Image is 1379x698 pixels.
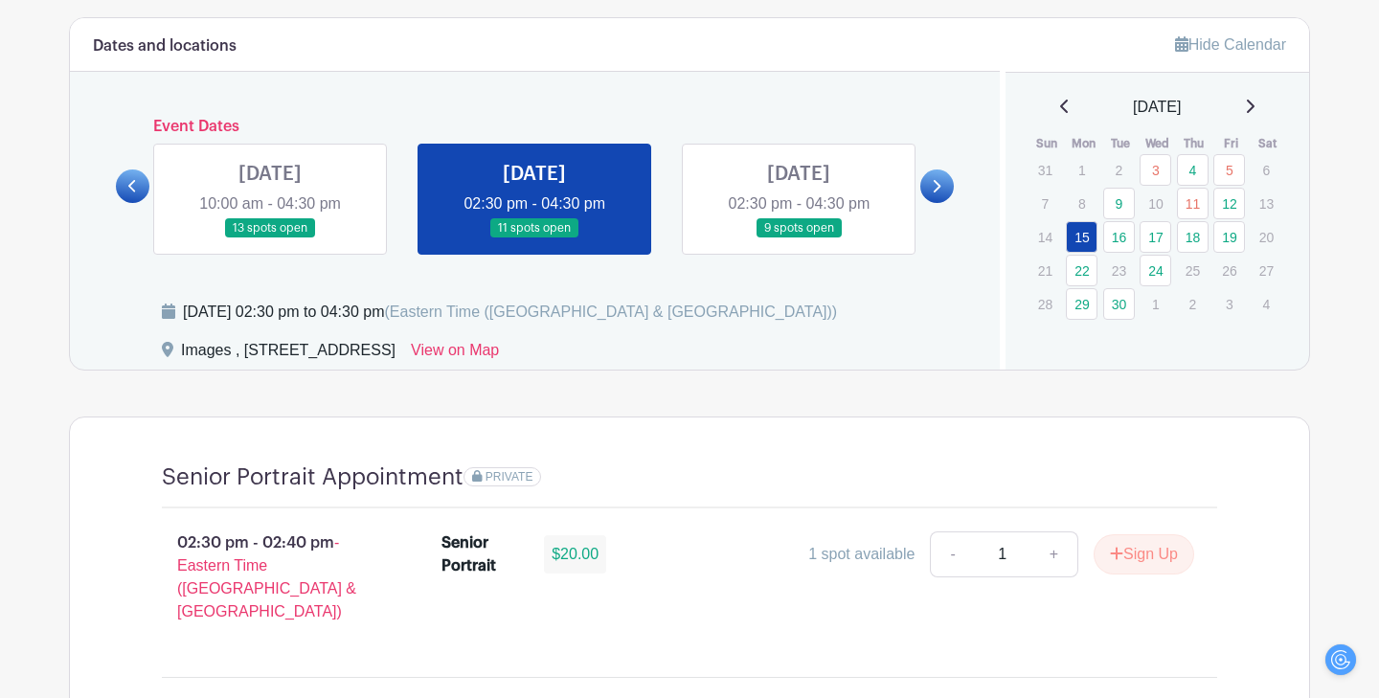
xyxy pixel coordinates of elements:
[1177,256,1209,285] p: 25
[1140,154,1171,186] a: 3
[1029,134,1066,153] th: Sun
[183,301,837,324] div: [DATE] 02:30 pm to 04:30 pm
[1213,221,1245,253] a: 19
[544,535,606,574] div: $20.00
[1140,221,1171,253] a: 17
[1094,534,1194,574] button: Sign Up
[1177,289,1209,319] p: 2
[1029,189,1061,218] p: 7
[1066,221,1097,253] a: 15
[1103,155,1135,185] p: 2
[162,463,463,491] h4: Senior Portrait Appointment
[1066,155,1097,185] p: 1
[1177,188,1209,219] a: 11
[1177,221,1209,253] a: 18
[149,118,920,136] h6: Event Dates
[1139,134,1176,153] th: Wed
[1029,256,1061,285] p: 21
[1251,289,1282,319] p: 4
[1251,222,1282,252] p: 20
[1103,256,1135,285] p: 23
[1030,531,1078,577] a: +
[486,470,533,484] span: PRIVATE
[808,543,915,566] div: 1 spot available
[1140,255,1171,286] a: 24
[1103,288,1135,320] a: 30
[1029,289,1061,319] p: 28
[181,339,396,370] div: Images , [STREET_ADDRESS]
[1251,256,1282,285] p: 27
[1066,189,1097,218] p: 8
[1213,154,1245,186] a: 5
[1029,222,1061,252] p: 14
[1251,189,1282,218] p: 13
[930,531,974,577] a: -
[1176,134,1213,153] th: Thu
[131,524,411,631] p: 02:30 pm - 02:40 pm
[1140,289,1171,319] p: 1
[441,531,522,577] div: Senior Portrait
[1212,134,1250,153] th: Fri
[1066,255,1097,286] a: 22
[1102,134,1140,153] th: Tue
[1213,256,1245,285] p: 26
[1133,96,1181,119] span: [DATE]
[411,339,499,370] a: View on Map
[1175,36,1286,53] a: Hide Calendar
[1066,288,1097,320] a: 29
[1251,155,1282,185] p: 6
[1103,221,1135,253] a: 16
[1213,289,1245,319] p: 3
[1140,189,1171,218] p: 10
[1103,188,1135,219] a: 9
[1029,155,1061,185] p: 31
[1213,188,1245,219] a: 12
[1177,154,1209,186] a: 4
[93,37,237,56] h6: Dates and locations
[1065,134,1102,153] th: Mon
[384,304,837,320] span: (Eastern Time ([GEOGRAPHIC_DATA] & [GEOGRAPHIC_DATA]))
[177,534,356,619] span: - Eastern Time ([GEOGRAPHIC_DATA] & [GEOGRAPHIC_DATA])
[1250,134,1287,153] th: Sat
